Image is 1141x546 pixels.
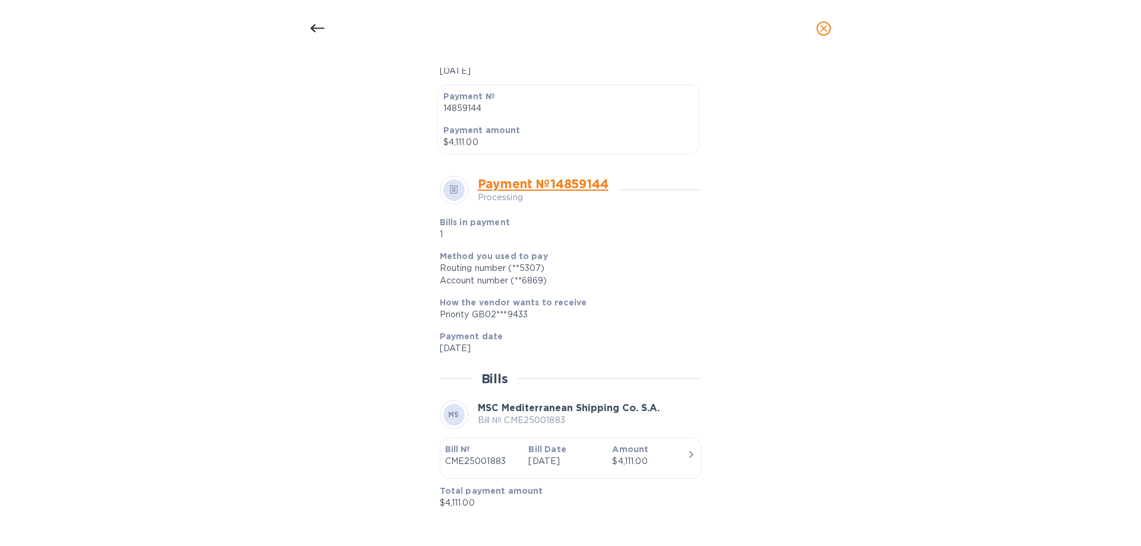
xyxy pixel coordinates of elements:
[612,444,648,454] b: Amount
[443,125,521,135] b: Payment amount
[440,217,510,227] b: Bills in payment
[440,342,692,355] p: [DATE]
[440,228,608,241] p: 1
[445,455,519,468] p: CME25001883
[440,497,692,509] p: $4,111.00
[448,410,459,419] b: MS
[440,65,692,77] p: [DATE]
[809,14,838,43] button: close
[440,308,692,321] div: Priority GB02***9433
[612,455,686,468] div: $4,111.00
[445,444,471,454] b: Bill №
[440,262,692,274] div: Routing number (**5307)
[443,102,694,115] p: 14859144
[440,438,702,479] button: Bill №CME25001883Bill Date[DATE]Amount$4,111.00
[478,402,660,414] b: MSC Mediterranean Shipping Co. S.A.
[481,371,508,386] h2: Bills
[528,444,566,454] b: Bill Date
[440,486,543,495] b: Total payment amount
[528,455,603,468] p: [DATE]
[440,332,503,341] b: Payment date
[443,91,495,101] b: Payment №
[478,414,660,427] p: Bill № CME25001883
[440,251,548,261] b: Method you used to pay
[478,191,609,204] p: Processing
[443,136,694,149] p: $4,111.00
[478,176,609,191] a: Payment № 14859144
[440,274,692,287] div: Account number (**6869)
[440,298,587,307] b: How the vendor wants to receive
